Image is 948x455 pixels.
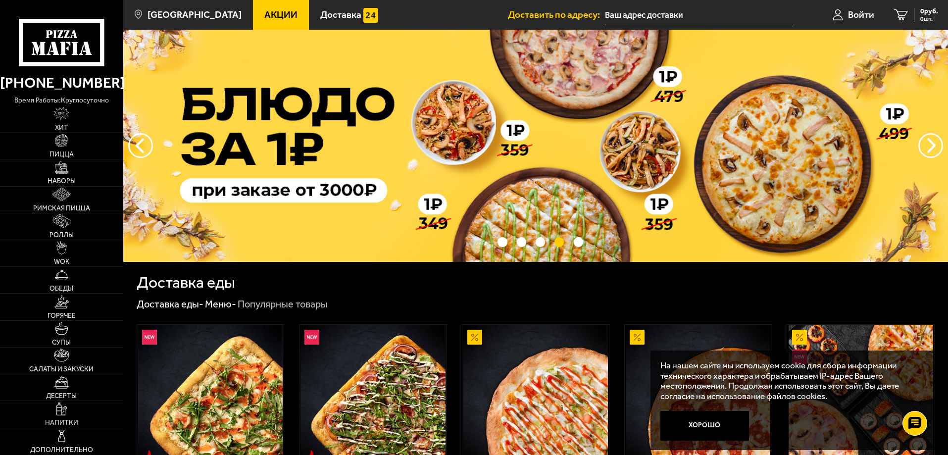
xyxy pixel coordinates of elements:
[238,298,328,311] div: Популярные товары
[918,133,943,158] button: предыдущий
[29,366,94,373] span: Салаты и закуски
[320,10,361,19] span: Доставка
[517,237,526,247] button: точки переключения
[128,133,153,158] button: следующий
[45,419,78,426] span: Напитки
[48,312,76,319] span: Горячее
[660,360,919,402] p: На нашем сайте мы используем cookie для сбора информации технического характера и обрабатываем IP...
[304,330,319,345] img: Новинка
[920,16,938,22] span: 0 шт.
[205,298,236,310] a: Меню-
[792,350,807,364] img: Новинка
[50,285,73,292] span: Обеды
[660,411,749,441] button: Хорошо
[508,10,605,19] span: Доставить по адресу:
[574,237,583,247] button: точки переключения
[54,258,69,265] span: WOK
[605,6,795,24] input: Ваш адрес доставки
[148,10,242,19] span: [GEOGRAPHIC_DATA]
[48,178,76,185] span: Наборы
[363,8,378,23] img: 15daf4d41897b9f0e9f617042186c801.svg
[137,275,235,291] h1: Доставка еды
[498,237,507,247] button: точки переключения
[142,330,157,345] img: Новинка
[52,339,71,346] span: Супы
[792,330,807,345] img: Акционный
[920,8,938,15] span: 0 руб.
[630,330,645,345] img: Акционный
[848,10,874,19] span: Войти
[50,151,74,158] span: Пицца
[33,205,90,212] span: Римская пицца
[536,237,545,247] button: точки переключения
[46,393,77,400] span: Десерты
[554,237,564,247] button: точки переключения
[264,10,298,19] span: Акции
[55,124,68,131] span: Хит
[137,298,203,310] a: Доставка еды-
[30,447,93,454] span: Дополнительно
[50,232,74,239] span: Роллы
[467,330,482,345] img: Акционный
